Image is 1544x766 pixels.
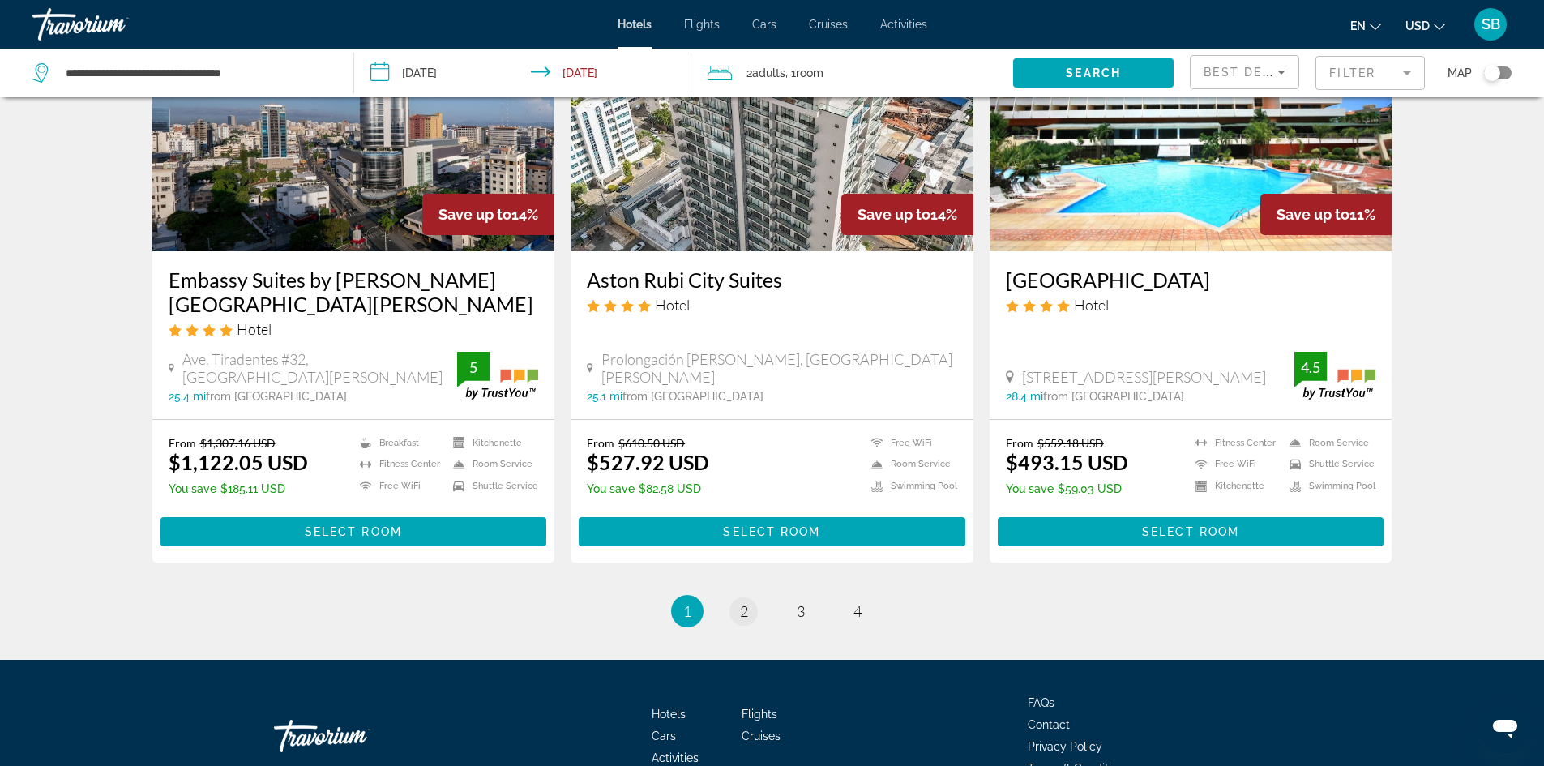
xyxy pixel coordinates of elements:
[422,194,554,235] div: 14%
[587,390,622,403] span: 25.1 mi
[746,62,785,84] span: 2
[809,18,848,31] a: Cruises
[1204,66,1288,79] span: Best Deals
[305,525,402,538] span: Select Room
[160,517,547,546] button: Select Room
[1037,436,1104,450] del: $552.18 USD
[169,436,196,450] span: From
[169,267,539,316] a: Embassy Suites by [PERSON_NAME][GEOGRAPHIC_DATA][PERSON_NAME]
[1294,357,1327,377] div: 4.5
[742,708,777,721] span: Flights
[1277,206,1349,223] span: Save up to
[618,18,652,31] a: Hotels
[457,357,490,377] div: 5
[622,390,763,403] span: from [GEOGRAPHIC_DATA]
[169,482,216,495] span: You save
[1006,267,1376,292] a: [GEOGRAPHIC_DATA]
[1028,696,1054,709] a: FAQs
[1281,458,1375,472] li: Shuttle Service
[237,320,272,338] span: Hotel
[1187,479,1281,493] li: Kitchenette
[438,206,511,223] span: Save up to
[445,436,538,450] li: Kitchenette
[352,436,445,450] li: Breakfast
[655,296,690,314] span: Hotel
[652,730,676,742] a: Cars
[1469,7,1512,41] button: User Menu
[274,712,436,760] a: Travorium
[740,602,748,620] span: 2
[445,479,538,493] li: Shuttle Service
[587,267,957,292] a: Aston Rubi City Suites
[445,458,538,472] li: Room Service
[1350,14,1381,37] button: Change language
[723,525,820,538] span: Select Room
[652,751,699,764] a: Activities
[1142,525,1239,538] span: Select Room
[1350,19,1366,32] span: en
[352,458,445,472] li: Fitness Center
[797,602,805,620] span: 3
[1066,66,1121,79] span: Search
[1405,19,1430,32] span: USD
[1074,296,1109,314] span: Hotel
[169,482,308,495] p: $185.11 USD
[1472,66,1512,80] button: Toggle map
[1448,62,1472,84] span: Map
[684,18,720,31] a: Flights
[1006,436,1033,450] span: From
[1006,450,1128,474] ins: $493.15 USD
[587,482,709,495] p: $82.58 USD
[1006,390,1043,403] span: 28.4 mi
[1281,479,1375,493] li: Swimming Pool
[1294,352,1375,400] img: trustyou-badge.svg
[683,602,691,620] span: 1
[587,436,614,450] span: From
[169,320,539,338] div: 4 star Hotel
[1187,458,1281,472] li: Free WiFi
[587,482,635,495] span: You save
[1315,55,1425,91] button: Filter
[1405,14,1445,37] button: Change currency
[863,458,957,472] li: Room Service
[1281,436,1375,450] li: Room Service
[1006,482,1128,495] p: $59.03 USD
[841,194,973,235] div: 14%
[200,436,276,450] del: $1,307.16 USD
[32,3,195,45] a: Travorium
[863,436,957,450] li: Free WiFi
[579,517,965,546] button: Select Room
[1028,740,1102,753] a: Privacy Policy
[998,517,1384,546] button: Select Room
[352,479,445,493] li: Free WiFi
[160,520,547,538] a: Select Room
[880,18,927,31] a: Activities
[1204,62,1285,82] mat-select: Sort by
[1260,194,1392,235] div: 11%
[1043,390,1184,403] span: from [GEOGRAPHIC_DATA]
[169,390,206,403] span: 25.4 mi
[1022,368,1266,386] span: [STREET_ADDRESS][PERSON_NAME]
[618,436,685,450] del: $610.50 USD
[152,595,1392,627] nav: Pagination
[457,352,538,400] img: trustyou-badge.svg
[858,206,930,223] span: Save up to
[752,18,776,31] a: Cars
[1482,16,1500,32] span: SB
[785,62,823,84] span: , 1
[691,49,1013,97] button: Travelers: 2 adults, 0 children
[354,49,692,97] button: Check-in date: Apr 14, 2026 Check-out date: Apr 20, 2026
[796,66,823,79] span: Room
[863,479,957,493] li: Swimming Pool
[1013,58,1174,88] button: Search
[652,708,686,721] span: Hotels
[579,520,965,538] a: Select Room
[742,730,781,742] a: Cruises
